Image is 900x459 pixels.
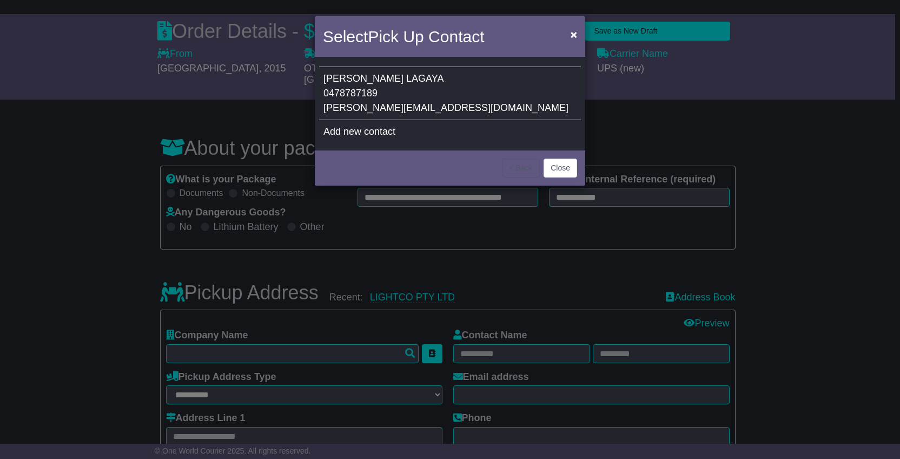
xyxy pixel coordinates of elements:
button: Close [565,23,583,45]
span: 0478787189 [323,88,378,99]
h4: Select [323,24,484,49]
span: × [571,28,577,41]
button: < Back [502,159,540,178]
span: Pick Up [368,28,423,45]
button: Close [544,159,577,178]
span: [PERSON_NAME][EMAIL_ADDRESS][DOMAIN_NAME] [323,102,568,113]
span: [PERSON_NAME] [323,73,403,84]
span: Contact [428,28,484,45]
span: Add new contact [323,126,395,137]
span: LAGAYA [406,73,444,84]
